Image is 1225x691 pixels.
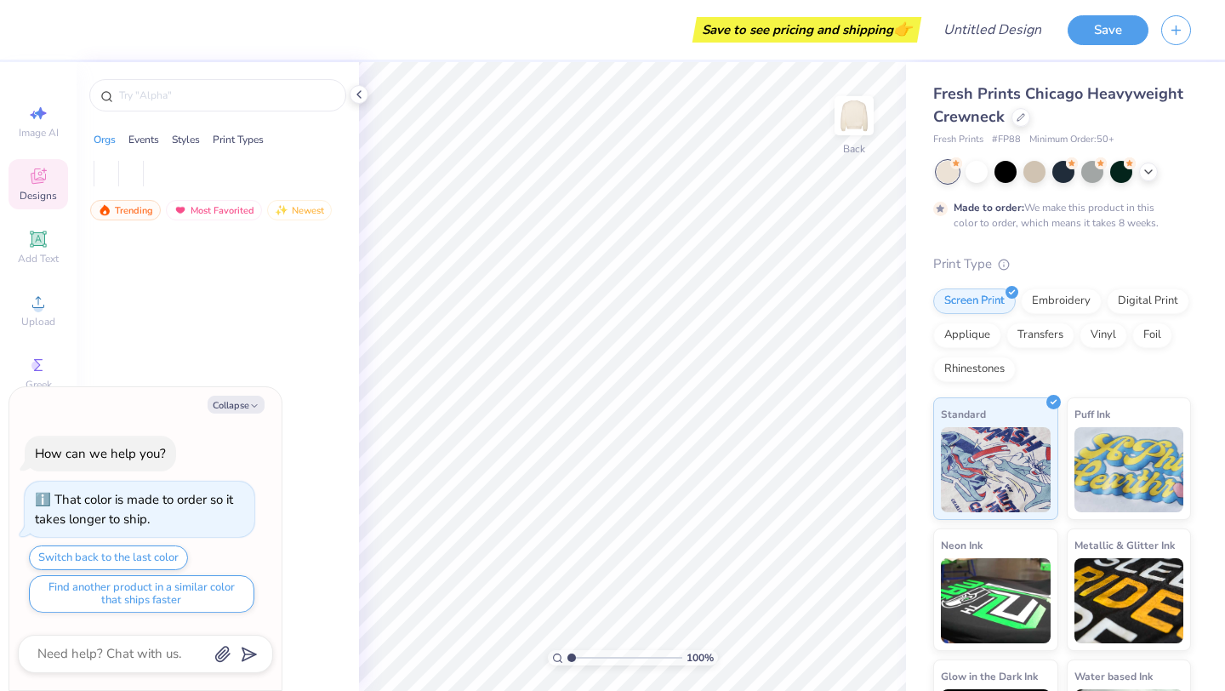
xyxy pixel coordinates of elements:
div: Most Favorited [166,200,262,220]
span: Neon Ink [941,536,983,554]
span: Add Text [18,252,59,266]
img: most_fav.gif [174,204,187,216]
div: Applique [933,323,1001,348]
span: Water based Ink [1074,667,1153,685]
div: Print Types [213,132,264,147]
div: Save to see pricing and shipping [697,17,917,43]
div: We make this product in this color to order, which means it takes 8 weeks. [954,200,1163,231]
div: Rhinestones [933,357,1016,382]
img: Standard [941,427,1051,512]
button: Switch back to the last color [29,545,188,570]
span: Fresh Prints Chicago Heavyweight Crewneck [933,83,1183,127]
img: Puff Ink [1074,427,1184,512]
span: 100 % [687,650,714,665]
span: Minimum Order: 50 + [1029,133,1114,147]
div: Foil [1132,323,1172,348]
span: # FP88 [992,133,1021,147]
div: Newest [267,200,332,220]
span: Standard [941,405,986,423]
div: Digital Print [1107,288,1189,314]
div: Vinyl [1080,323,1127,348]
div: How can we help you? [35,445,166,462]
img: Newest.gif [275,204,288,216]
div: Embroidery [1021,288,1102,314]
div: Events [128,132,159,147]
input: Try "Alpha" [117,87,335,104]
span: Fresh Prints [933,133,983,147]
button: Collapse [208,396,265,414]
img: Metallic & Glitter Ink [1074,558,1184,643]
span: Glow in the Dark Ink [941,667,1038,685]
button: Find another product in a similar color that ships faster [29,575,254,613]
img: Neon Ink [941,558,1051,643]
img: trending.gif [98,204,111,216]
div: Transfers [1006,323,1074,348]
span: 👉 [893,19,912,39]
span: Image AI [19,126,59,140]
span: Metallic & Glitter Ink [1074,536,1175,554]
span: Puff Ink [1074,405,1110,423]
div: Styles [172,132,200,147]
span: Designs [20,189,57,203]
div: Back [843,141,865,157]
div: Orgs [94,132,116,147]
div: Screen Print [933,288,1016,314]
div: Trending [90,200,161,220]
button: Save [1068,15,1148,45]
input: Untitled Design [930,13,1055,47]
span: Upload [21,315,55,328]
strong: Made to order: [954,201,1024,214]
img: Back [837,99,871,133]
span: Greek [26,378,52,391]
div: Print Type [933,254,1191,274]
div: That color is made to order so it takes longer to ship. [35,491,233,528]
